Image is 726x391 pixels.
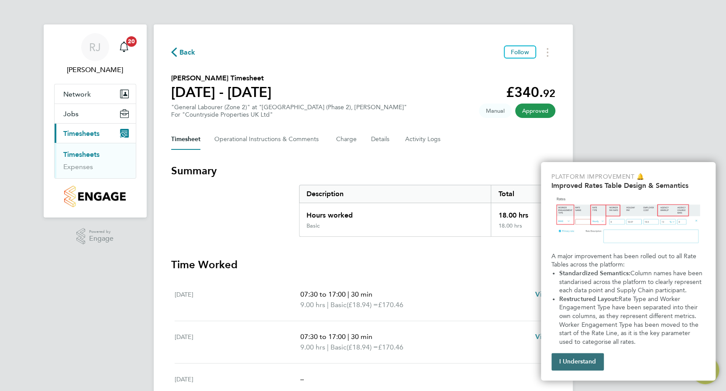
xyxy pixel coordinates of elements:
[63,110,79,118] span: Jobs
[175,332,300,353] div: [DATE]
[300,332,345,341] span: 07:30 to 17:00
[63,150,100,159] a: Timesheets
[126,36,137,47] span: 20
[175,289,300,310] div: [DATE]
[378,343,403,351] span: £170.46
[175,374,300,384] div: [DATE]
[541,162,716,381] div: Improved Rate Table Semantics
[330,342,346,353] span: Basic
[371,129,391,150] button: Details
[327,301,328,309] span: |
[346,343,378,351] span: (£18.94) =
[171,83,272,101] h1: [DATE] - [DATE]
[551,252,705,269] p: A major improvement has been rolled out to all Rate Tables across the platform:
[559,295,618,303] strong: Restructured Layout:
[63,129,100,138] span: Timesheets
[347,332,349,341] span: |
[300,375,303,383] span: –
[171,104,407,118] div: "General Labourer (Zone 2)" at "[GEOGRAPHIC_DATA] (Phase 2), [PERSON_NAME]"
[300,301,325,309] span: 9.00 hrs
[515,104,555,118] span: This timesheet has been approved.
[559,295,700,346] span: Rate Type and Worker Engagement Type have been separated into their own columns, as they represen...
[89,235,114,242] span: Engage
[171,258,555,272] h3: Time Worked
[351,332,372,341] span: 30 min
[543,87,555,100] span: 92
[540,45,555,59] button: Timesheets Menu
[306,222,320,229] div: Basic
[491,222,554,236] div: 18.00 hrs
[327,343,328,351] span: |
[54,186,136,207] a: Go to home page
[54,65,136,75] span: Richard Jamnitzky
[299,185,555,237] div: Summary
[378,301,403,309] span: £170.46
[171,73,272,83] h2: [PERSON_NAME] Timesheet
[89,42,101,53] span: RJ
[559,270,630,277] strong: Standardized Semantics:
[479,104,512,118] span: This timesheet was manually created.
[179,47,196,58] span: Back
[214,129,322,150] button: Operational Instructions & Comments
[63,90,91,98] span: Network
[559,270,704,294] span: Column names have been standarised across the platform to clearly represent each data point and S...
[299,185,491,203] div: Description
[491,185,554,203] div: Total
[300,343,325,351] span: 9.00 hrs
[336,129,357,150] button: Charge
[330,300,346,310] span: Basic
[351,290,372,298] span: 30 min
[535,290,552,298] span: View
[551,353,604,370] button: I Understand
[346,301,378,309] span: (£18.94) =
[405,129,442,150] button: Activity Logs
[89,228,114,235] span: Powered by
[171,164,555,178] h3: Summary
[506,84,555,100] app-decimal: £340.
[535,332,552,341] span: View
[171,111,407,118] div: For "Countryside Properties UK Ltd"
[171,129,200,150] button: Timesheet
[44,24,147,218] nav: Main navigation
[299,203,491,222] div: Hours worked
[551,181,705,190] h2: Improved Rates Table Design & Semantics
[63,163,93,171] a: Expenses
[511,48,529,56] span: Follow
[64,186,126,207] img: countryside-properties-logo-retina.png
[300,290,345,298] span: 07:30 to 17:00
[347,290,349,298] span: |
[551,193,705,249] img: Updated Rates Table Design & Semantics
[54,33,136,75] a: Go to account details
[491,203,554,222] div: 18.00 hrs
[551,173,705,181] p: Platform Improvement 🔔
